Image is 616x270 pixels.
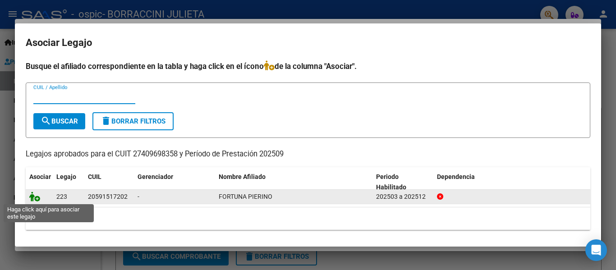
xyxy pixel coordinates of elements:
[585,239,607,261] div: Open Intercom Messenger
[101,117,165,125] span: Borrar Filtros
[138,173,173,180] span: Gerenciador
[84,167,134,197] datatable-header-cell: CUIL
[41,117,78,125] span: Buscar
[26,167,53,197] datatable-header-cell: Asociar
[219,193,272,200] span: FORTUNA PIERINO
[33,113,85,129] button: Buscar
[372,167,433,197] datatable-header-cell: Periodo Habilitado
[138,193,139,200] span: -
[101,115,111,126] mat-icon: delete
[134,167,215,197] datatable-header-cell: Gerenciador
[88,173,101,180] span: CUIL
[56,173,76,180] span: Legajo
[88,192,128,202] div: 20591517202
[376,192,430,202] div: 202503 a 202512
[26,207,590,230] div: 1 registros
[41,115,51,126] mat-icon: search
[219,173,266,180] span: Nombre Afiliado
[26,34,590,51] h2: Asociar Legajo
[26,149,590,160] p: Legajos aprobados para el CUIT 27409698358 y Período de Prestación 202509
[29,173,51,180] span: Asociar
[92,112,174,130] button: Borrar Filtros
[433,167,591,197] datatable-header-cell: Dependencia
[215,167,372,197] datatable-header-cell: Nombre Afiliado
[53,167,84,197] datatable-header-cell: Legajo
[56,193,67,200] span: 223
[26,60,590,72] h4: Busque el afiliado correspondiente en la tabla y haga click en el ícono de la columna "Asociar".
[376,173,406,191] span: Periodo Habilitado
[437,173,475,180] span: Dependencia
